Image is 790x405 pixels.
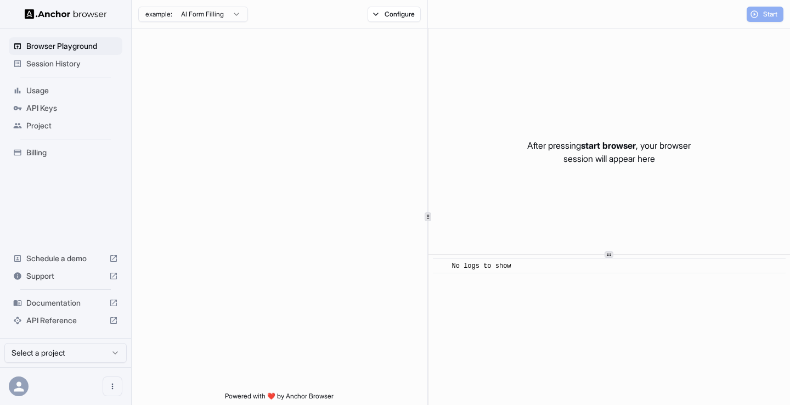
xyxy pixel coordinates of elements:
[26,271,105,282] span: Support
[9,55,122,72] div: Session History
[103,376,122,396] button: Open menu
[9,37,122,55] div: Browser Playground
[26,315,105,326] span: API Reference
[225,392,334,405] span: Powered with ❤️ by Anchor Browser
[527,139,691,165] p: After pressing , your browser session will appear here
[26,103,118,114] span: API Keys
[438,261,444,272] span: ​
[26,253,105,264] span: Schedule a demo
[9,82,122,99] div: Usage
[9,99,122,117] div: API Keys
[26,120,118,131] span: Project
[9,312,122,329] div: API Reference
[26,58,118,69] span: Session History
[9,117,122,134] div: Project
[25,9,107,19] img: Anchor Logo
[26,297,105,308] span: Documentation
[26,147,118,158] span: Billing
[9,250,122,267] div: Schedule a demo
[9,144,122,161] div: Billing
[581,140,636,151] span: start browser
[145,10,172,19] span: example:
[26,41,118,52] span: Browser Playground
[9,267,122,285] div: Support
[26,85,118,96] span: Usage
[9,294,122,312] div: Documentation
[452,262,511,270] span: No logs to show
[368,7,421,22] button: Configure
